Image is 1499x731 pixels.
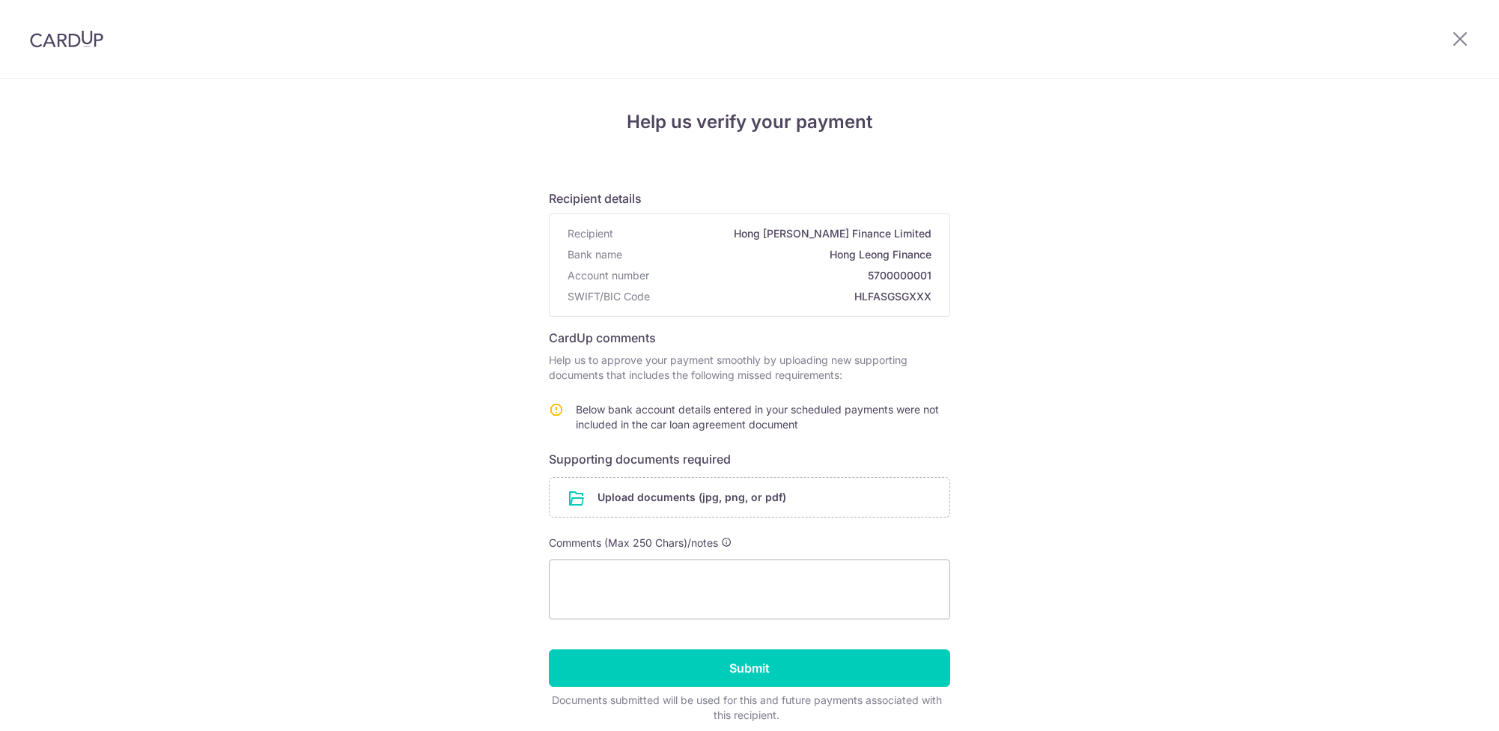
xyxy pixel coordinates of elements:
div: Upload documents (jpg, png, or pdf) [549,477,950,518]
span: Comments (Max 250 Chars)/notes [549,536,718,549]
h6: Recipient details [549,189,950,207]
img: CardUp [30,30,103,48]
span: Bank name [568,247,622,262]
div: Documents submitted will be used for this and future payments associated with this recipient. [549,693,944,723]
h4: Help us verify your payment [549,109,950,136]
input: Submit [549,649,950,687]
span: HLFASGSGXXX [656,289,931,304]
p: Help us to approve your payment smoothly by uploading new supporting documents that includes the ... [549,353,950,383]
span: Below bank account details entered in your scheduled payments were not included in the car loan a... [576,403,939,431]
span: SWIFT/BIC Code [568,289,650,304]
span: Hong [PERSON_NAME] Finance Limited [619,226,931,241]
h6: Supporting documents required [549,450,950,468]
span: 5700000001 [655,268,931,283]
span: Account number [568,268,649,283]
span: Hong Leong Finance [628,247,931,262]
h6: CardUp comments [549,329,950,347]
span: Recipient [568,226,613,241]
